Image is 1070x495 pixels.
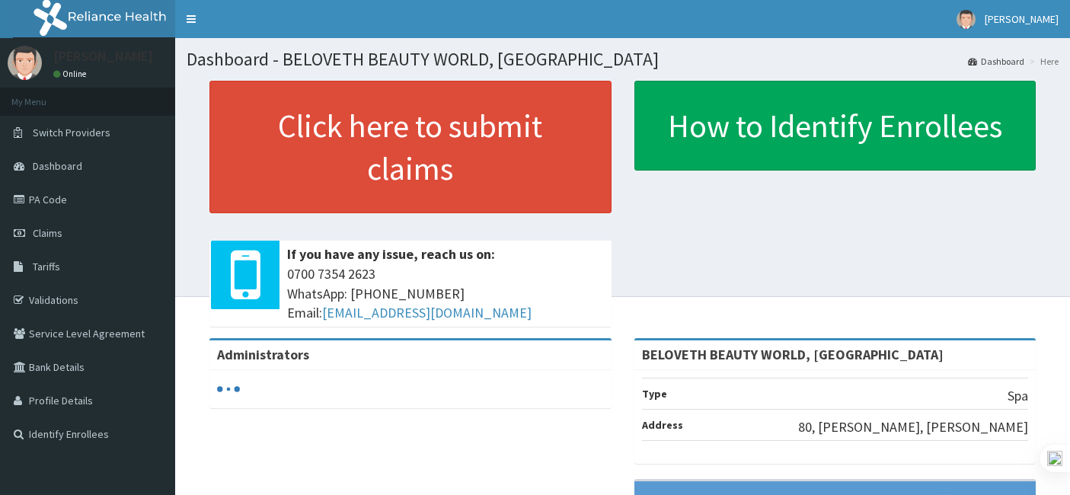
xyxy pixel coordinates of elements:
[217,378,240,401] svg: audio-loading
[187,49,1059,69] h1: Dashboard - BELOVETH BEAUTY WORLD, [GEOGRAPHIC_DATA]
[322,304,532,321] a: [EMAIL_ADDRESS][DOMAIN_NAME]
[53,49,153,63] p: [PERSON_NAME]
[1026,55,1059,68] li: Here
[209,81,612,213] a: Click here to submit claims
[642,387,667,401] b: Type
[53,69,90,79] a: Online
[642,418,683,432] b: Address
[985,12,1059,26] span: [PERSON_NAME]
[33,260,60,273] span: Tariffs
[33,126,110,139] span: Switch Providers
[8,46,42,80] img: User Image
[33,159,82,173] span: Dashboard
[798,417,1028,437] p: 80, [PERSON_NAME], [PERSON_NAME]
[217,346,309,363] b: Administrators
[1008,386,1028,406] p: Spa
[642,346,944,363] strong: BELOVETH BEAUTY WORLD, [GEOGRAPHIC_DATA]
[968,55,1024,68] a: Dashboard
[287,245,495,263] b: If you have any issue, reach us on:
[634,81,1036,171] a: How to Identify Enrollees
[33,226,62,240] span: Claims
[957,10,976,29] img: User Image
[287,264,604,323] span: 0700 7354 2623 WhatsApp: [PHONE_NUMBER] Email:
